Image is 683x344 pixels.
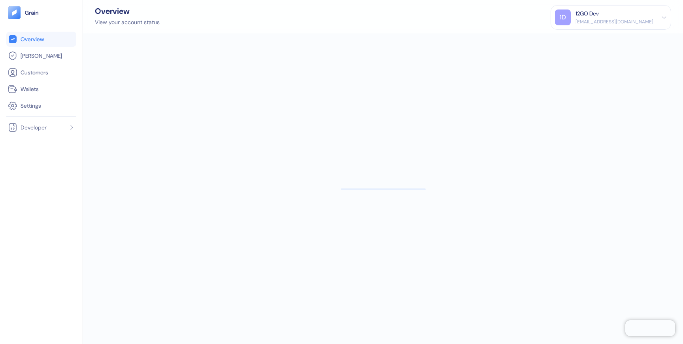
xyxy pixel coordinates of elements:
[21,68,48,76] span: Customers
[95,18,160,27] div: View your account status
[8,34,75,44] a: Overview
[575,18,653,25] div: [EMAIL_ADDRESS][DOMAIN_NAME]
[625,320,675,336] iframe: Chatra live chat
[21,52,62,60] span: [PERSON_NAME]
[8,51,75,61] a: [PERSON_NAME]
[95,7,160,15] div: Overview
[21,102,41,110] span: Settings
[21,35,44,43] span: Overview
[8,101,75,110] a: Settings
[8,84,75,94] a: Wallets
[8,68,75,77] a: Customers
[21,85,39,93] span: Wallets
[8,6,21,19] img: logo-tablet-V2.svg
[575,10,599,18] div: 12GO Dev
[555,10,571,25] div: 1D
[21,124,47,131] span: Developer
[25,10,39,15] img: logo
